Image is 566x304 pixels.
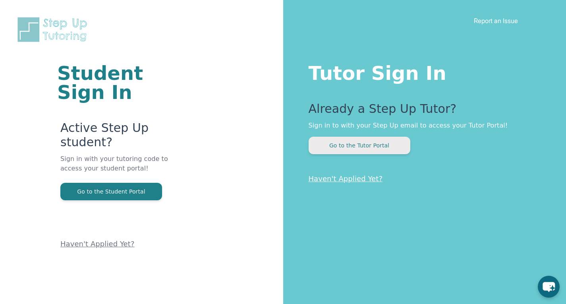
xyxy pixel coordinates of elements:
button: Go to the Tutor Portal [309,137,410,154]
a: Report an Issue [474,17,518,25]
a: Haven't Applied Yet? [60,240,135,248]
a: Go to the Tutor Portal [309,141,410,149]
button: chat-button [538,276,560,298]
img: Step Up Tutoring horizontal logo [16,16,92,43]
a: Haven't Applied Yet? [309,174,383,183]
p: Already a Step Up Tutor? [309,102,535,121]
a: Go to the Student Portal [60,188,162,195]
h1: Tutor Sign In [309,60,535,83]
h1: Student Sign In [57,64,188,102]
p: Sign in to with your Step Up email to access your Tutor Portal! [309,121,535,130]
p: Active Step Up student? [60,121,188,154]
button: Go to the Student Portal [60,183,162,200]
p: Sign in with your tutoring code to access your student portal! [60,154,188,183]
